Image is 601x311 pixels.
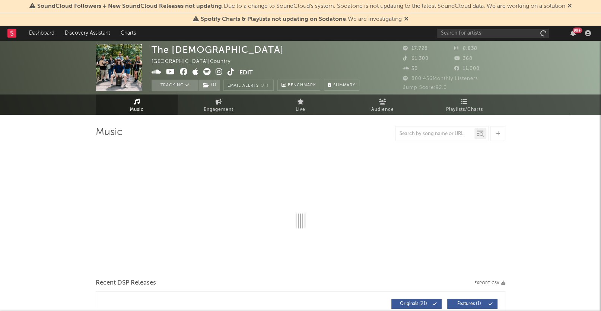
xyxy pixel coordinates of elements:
span: Live [296,105,305,114]
a: Music [96,94,178,115]
input: Search for artists [437,29,549,38]
span: 11,000 [454,66,480,71]
div: 99 + [573,28,582,33]
span: Benchmark [288,81,316,90]
span: Recent DSP Releases [96,279,156,288]
a: Charts [115,26,141,41]
span: Music [130,105,144,114]
span: Originals ( 21 ) [396,302,430,306]
button: Email AlertsOff [223,80,274,91]
span: : Due to a change to SoundCloud's system, Sodatone is not updating to the latest SoundCloud data.... [37,3,565,9]
span: Audience [371,105,394,114]
span: 368 [454,56,473,61]
span: Dismiss [404,16,408,22]
a: Playlists/Charts [423,94,505,115]
a: Engagement [178,94,260,115]
span: Engagement [204,105,233,114]
button: Export CSV [474,281,505,285]
span: Features ( 1 ) [452,302,486,306]
button: (1) [198,80,220,91]
span: 8,838 [454,46,477,51]
span: 50 [403,66,418,71]
div: [GEOGRAPHIC_DATA] | Country [152,57,239,66]
button: Tracking [152,80,198,91]
span: Dismiss [567,3,572,9]
a: Benchmark [277,80,320,91]
span: 800,456 Monthly Listeners [403,76,478,81]
button: Originals(21) [391,299,442,309]
span: SoundCloud Followers + New SoundCloud Releases not updating [37,3,222,9]
button: Features(1) [447,299,497,309]
span: 61,300 [403,56,429,61]
a: Audience [341,94,423,115]
input: Search by song name or URL [396,131,474,137]
button: Edit [239,68,253,77]
span: Playlists/Charts [446,105,483,114]
div: The [DEMOGRAPHIC_DATA] [152,44,284,55]
span: Spotify Charts & Playlists not updating on Sodatone [201,16,346,22]
span: Summary [333,83,355,87]
span: : We are investigating [201,16,402,22]
a: Discovery Assistant [60,26,115,41]
span: 17,728 [403,46,428,51]
button: 99+ [570,30,576,36]
a: Live [260,94,341,115]
button: Summary [324,80,359,91]
a: Dashboard [24,26,60,41]
span: ( 1 ) [198,80,220,91]
span: Jump Score: 92.0 [403,85,447,90]
em: Off [261,84,270,88]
